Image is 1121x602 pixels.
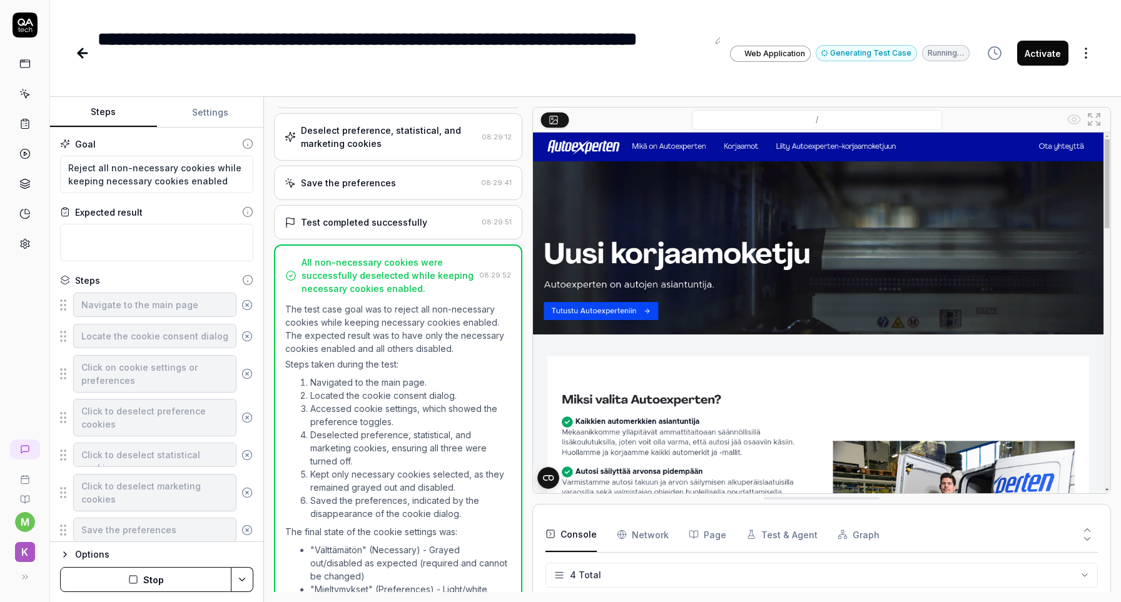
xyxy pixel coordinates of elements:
button: Stop [60,567,231,592]
button: Remove step [236,405,258,430]
button: View version history [980,41,1010,66]
div: Running… [922,45,970,61]
div: Suggestions [60,473,253,512]
div: Options [75,547,253,562]
span: k [15,542,35,562]
div: Save the preferences [301,176,396,189]
div: Suggestions [60,323,253,349]
div: Deselect preference, statistical, and marketing cookies [301,124,476,150]
div: Suggestions [60,354,253,393]
a: Documentation [5,484,44,504]
button: k [5,532,44,564]
p: The final state of the cookie settings was: [285,525,510,538]
li: Accessed cookie settings, which showed the preference toggles. [310,402,510,428]
div: Goal [75,138,96,151]
time: 08:29:12 [482,133,512,141]
button: Activate [1017,41,1068,66]
span: Web Application [744,48,805,59]
a: New conversation [10,439,40,459]
button: Settings [157,98,264,128]
li: "Välttämätön" (Necessary) - Grayed out/disabled as expected (required and cannot be changed) [310,543,510,583]
div: Expected result [75,206,143,219]
button: Remove step [236,293,258,318]
button: Generating Test Case [816,45,917,61]
button: Remove step [236,443,258,468]
button: m [15,512,35,532]
a: Web Application [730,45,811,62]
p: Steps taken during the test: [285,358,510,371]
div: Steps [75,274,100,287]
button: Steps [50,98,157,128]
div: All non-necessary cookies were successfully deselected while keeping necessary cookies enabled. [302,256,474,295]
button: Network [617,517,669,552]
button: Remove step [236,518,258,543]
button: Graph [838,517,880,552]
li: Deselected preference, statistical, and marketing cookies, ensuring all three were turned off. [310,428,510,468]
button: Options [60,547,253,562]
li: Located the cookie consent dialog. [310,389,510,402]
time: 08:29:52 [479,271,511,279]
a: Book a call with us [5,464,44,484]
button: Console [545,517,597,552]
li: Saved the preferences, indicated by the disappearance of the cookie dialog. [310,494,510,520]
div: Suggestions [60,442,253,468]
div: Suggestions [60,398,253,437]
div: Suggestions [60,517,253,543]
p: The test case goal was to reject all non-necessary cookies while keeping necessary cookies enable... [285,303,510,355]
time: 08:29:51 [482,218,512,226]
time: 08:29:41 [481,178,512,187]
div: Suggestions [60,292,253,318]
li: Kept only necessary cookies selected, as they remained grayed out and disabled. [310,468,510,494]
button: Test & Agent [746,517,818,552]
button: Remove step [236,480,258,505]
button: Remove step [236,361,258,386]
li: Navigated to the main page. [310,376,510,389]
div: Test completed successfully [301,216,427,229]
img: Screenshot [533,133,1110,493]
button: Show all interative elements [1064,109,1084,129]
button: Open in full screen [1084,109,1104,129]
button: Remove step [236,324,258,349]
button: Page [689,517,726,552]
